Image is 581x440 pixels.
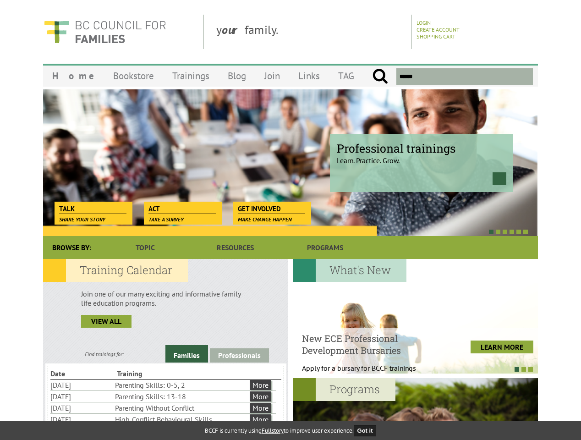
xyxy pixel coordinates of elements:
[148,216,184,223] span: Take a survey
[144,202,220,214] a: Act Take a survey
[117,368,181,379] li: Training
[209,15,412,49] div: y family.
[302,332,439,356] h4: New ECE Professional Development Bursaries
[255,65,289,87] a: Join
[50,414,113,425] li: [DATE]
[50,368,115,379] li: Date
[417,33,455,40] a: Shopping Cart
[50,391,113,402] li: [DATE]
[163,65,219,87] a: Trainings
[115,391,248,402] li: Parenting Skills: 13-18
[337,148,506,165] p: Learn. Practice. Grow.
[165,345,208,363] a: Families
[43,351,165,357] div: Find trainings for:
[329,65,363,87] a: TAG
[471,341,533,353] a: LEARN MORE
[55,202,131,214] a: Talk Share your story
[280,236,370,259] a: Programs
[417,19,431,26] a: Login
[115,414,248,425] li: High-Conflict Behavioural Skills
[50,402,113,413] li: [DATE]
[50,379,113,390] li: [DATE]
[43,236,100,259] div: Browse By:
[81,289,250,308] p: Join one of our many exciting and informative family life education programs.
[238,204,305,214] span: Get Involved
[148,204,216,214] span: Act
[219,65,255,87] a: Blog
[262,427,284,434] a: Fullstory
[289,65,329,87] a: Links
[337,141,506,156] span: Professional trainings
[250,403,271,413] a: More
[104,65,163,87] a: Bookstore
[250,380,271,390] a: More
[115,402,248,413] li: Parenting Without Conflict
[210,348,269,363] a: Professionals
[417,26,460,33] a: Create Account
[250,391,271,401] a: More
[238,216,292,223] span: Make change happen
[190,236,280,259] a: Resources
[115,379,248,390] li: Parenting Skills: 0-5, 2
[372,68,388,85] input: Submit
[59,204,126,214] span: Talk
[293,378,395,401] h2: Programs
[222,22,245,37] strong: our
[43,15,167,49] img: BC Council for FAMILIES
[354,425,377,436] button: Got it
[302,363,439,382] p: Apply for a bursary for BCCF trainings West...
[233,202,310,214] a: Get Involved Make change happen
[43,65,104,87] a: Home
[43,259,188,282] h2: Training Calendar
[250,414,271,424] a: More
[293,259,406,282] h2: What's New
[59,216,105,223] span: Share your story
[81,315,132,328] a: view all
[100,236,190,259] a: Topic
